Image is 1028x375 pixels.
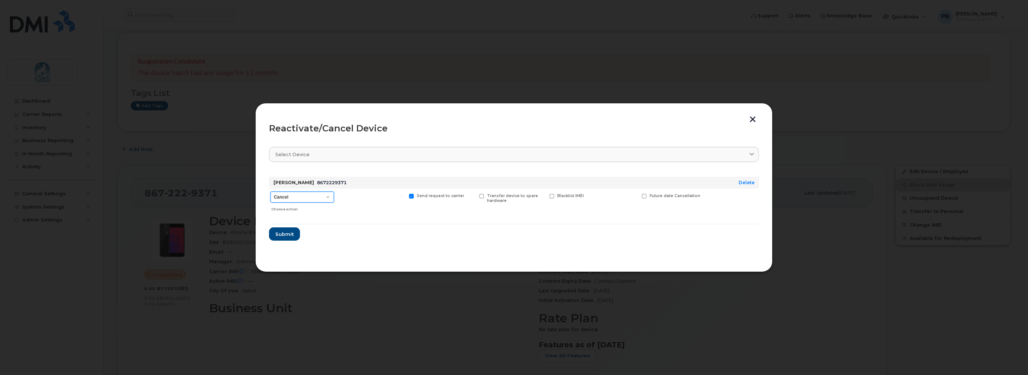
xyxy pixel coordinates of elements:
[557,193,584,198] span: Blacklist IMEI
[269,124,759,133] div: Reactivate/Cancel Device
[271,203,334,212] div: Choose action
[269,147,759,162] a: Select device
[275,151,310,158] span: Select device
[417,193,464,198] span: Send request to carrier
[400,194,404,197] input: Send request to carrier
[541,194,544,197] input: Blacklist IMEI
[317,180,347,185] span: 8672229371
[269,227,300,241] button: Submit
[739,180,755,185] a: Delete
[273,180,314,185] strong: [PERSON_NAME]
[275,231,294,238] span: Submit
[650,193,700,198] span: Future date Cancellation
[487,193,538,203] span: Transfer device to spare hardware
[633,194,637,197] input: Future date Cancellation
[470,194,474,197] input: Transfer device to spare hardware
